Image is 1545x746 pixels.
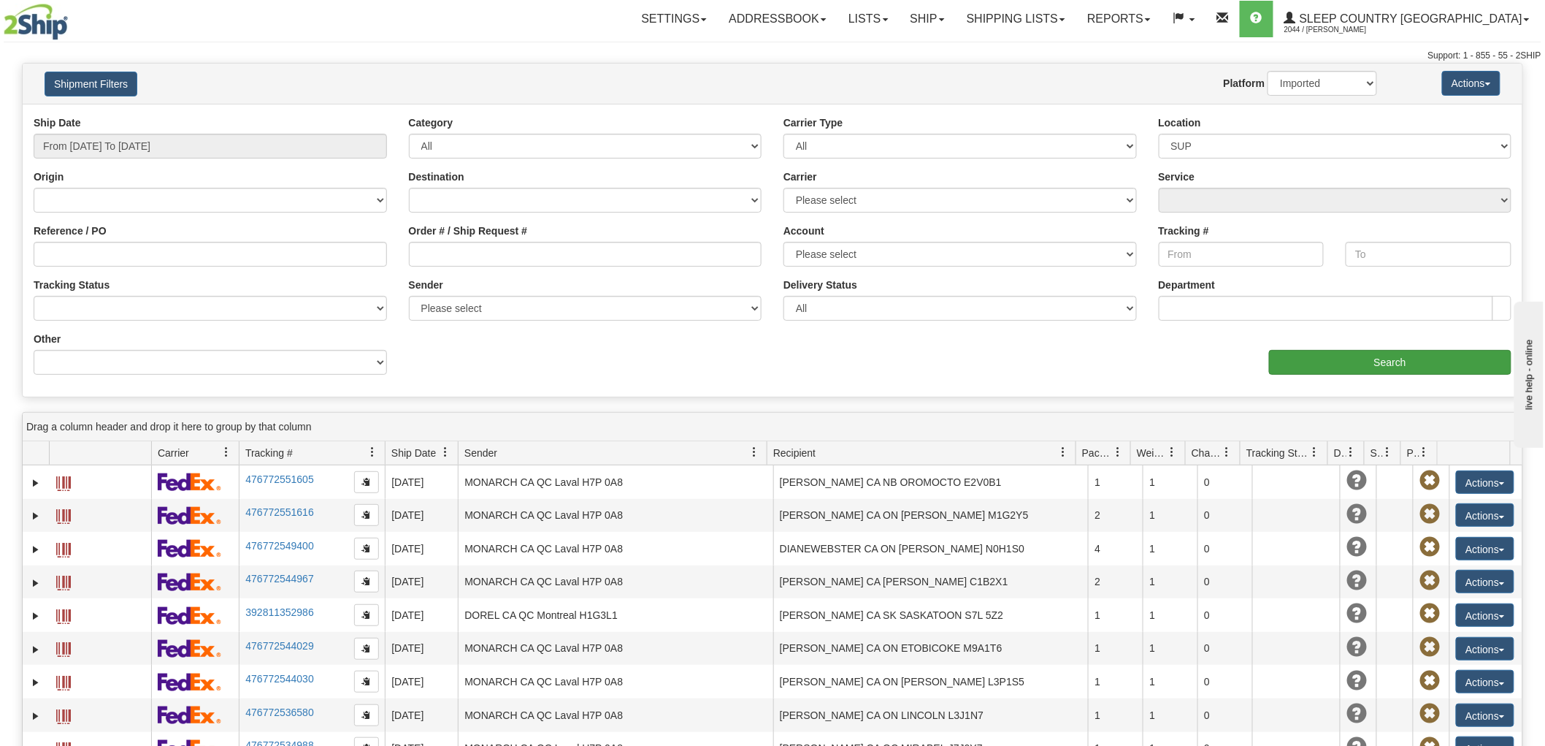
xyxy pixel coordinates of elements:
[458,566,773,599] td: MONARCH CA QC Laval H7P 0A8
[1442,71,1500,96] button: Actions
[742,440,767,465] a: Sender filter column settings
[1051,440,1076,465] a: Recipient filter column settings
[1339,440,1364,465] a: Delivery Status filter column settings
[1192,446,1222,460] span: Charge
[409,278,443,292] label: Sender
[1088,632,1143,666] td: 1
[4,4,68,40] img: logo2044.jpg
[458,699,773,732] td: MONARCH CA QC Laval H7P 0A8
[1160,440,1185,465] a: Weight filter column settings
[1419,504,1440,525] span: Pickup Not Assigned
[56,470,71,493] a: Label
[630,1,718,37] a: Settings
[1159,115,1201,130] label: Location
[458,632,773,666] td: MONARCH CA QC Laval H7P 0A8
[385,532,458,566] td: [DATE]
[1419,704,1440,724] span: Pickup Not Assigned
[1511,298,1544,447] iframe: chat widget
[1456,604,1514,627] button: Actions
[1088,465,1143,499] td: 1
[158,606,221,625] img: 2 - FedEx Express®
[28,642,43,657] a: Expand
[354,671,379,693] button: Copy to clipboard
[773,532,1089,566] td: DIANEWEBSTER CA ON [PERSON_NAME] N0H1S0
[360,440,385,465] a: Tracking # filter column settings
[1370,446,1383,460] span: Shipment Issues
[1088,532,1143,566] td: 4
[783,115,843,130] label: Carrier Type
[1269,350,1511,375] input: Search
[1456,570,1514,593] button: Actions
[385,665,458,699] td: [DATE]
[783,170,817,184] label: Carrier
[1419,471,1440,491] span: Pickup Not Assigned
[1197,566,1252,599] td: 0
[158,706,221,724] img: 2 - FedEx Express®
[158,573,221,591] img: 2 - FedEx Express®
[956,1,1076,37] a: Shipping lists
[245,446,293,460] span: Tracking #
[773,598,1089,632] td: [PERSON_NAME] CA SK SASKATOON S7L 5Z2
[1456,503,1514,527] button: Actions
[28,542,43,557] a: Expand
[1303,440,1327,465] a: Tracking Status filter column settings
[464,446,497,460] span: Sender
[1143,632,1197,666] td: 1
[354,704,379,726] button: Copy to clipboard
[158,506,221,525] img: 2 - FedEx Express®
[1412,440,1437,465] a: Pickup Status filter column settings
[1143,665,1197,699] td: 1
[1419,571,1440,591] span: Pickup Not Assigned
[34,332,61,346] label: Other
[385,465,458,499] td: [DATE]
[11,12,135,23] div: live help - online
[56,536,71,560] a: Label
[385,499,458,533] td: [DATE]
[1159,242,1324,267] input: From
[1197,532,1252,566] td: 0
[1346,671,1367,691] span: Unknown
[245,506,313,518] a: 476772551616
[158,446,189,460] span: Carrier
[900,1,956,37] a: Ship
[1197,499,1252,533] td: 0
[1159,278,1216,292] label: Department
[1088,499,1143,533] td: 2
[1334,446,1346,460] span: Delivery Status
[458,665,773,699] td: MONARCH CA QC Laval H7P 0A8
[28,509,43,523] a: Expand
[1137,446,1168,460] span: Weight
[214,440,239,465] a: Carrier filter column settings
[1456,471,1514,494] button: Actions
[1159,170,1195,184] label: Service
[1419,671,1440,691] span: Pickup Not Assigned
[409,115,453,130] label: Category
[1143,699,1197,732] td: 1
[773,465,1089,499] td: [PERSON_NAME] CA NB OROMOCTO E2V0B1
[458,465,773,499] td: MONARCH CA QC Laval H7P 0A8
[1159,224,1209,238] label: Tracking #
[1197,465,1252,499] td: 0
[1419,604,1440,624] span: Pickup Not Assigned
[1197,632,1252,666] td: 0
[385,566,458,599] td: [DATE]
[1076,1,1162,37] a: Reports
[773,665,1089,699] td: [PERSON_NAME] CA ON [PERSON_NAME] L3P1S5
[34,278,110,292] label: Tracking Status
[158,639,221,658] img: 2 - FedEx Express®
[1088,665,1143,699] td: 1
[28,576,43,590] a: Expand
[385,632,458,666] td: [DATE]
[773,499,1089,533] td: [PERSON_NAME] CA ON [PERSON_NAME] M1G2Y5
[458,598,773,632] td: DOREL CA QC Montreal H1G3L1
[28,675,43,690] a: Expand
[1197,665,1252,699] td: 0
[1215,440,1240,465] a: Charge filter column settings
[837,1,899,37] a: Lists
[245,473,313,485] a: 476772551605
[245,606,313,618] a: 392811352986
[354,504,379,526] button: Copy to clipboard
[28,476,43,490] a: Expand
[1105,440,1130,465] a: Packages filter column settings
[354,538,379,560] button: Copy to clipboard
